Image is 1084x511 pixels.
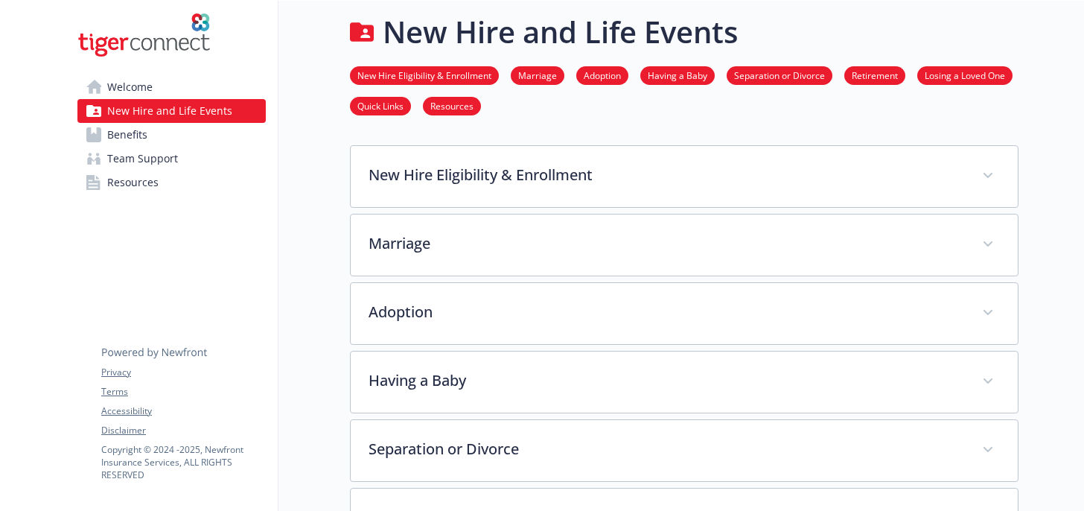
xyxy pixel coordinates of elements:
[369,232,964,255] p: Marriage
[101,424,265,437] a: Disclaimer
[101,404,265,418] a: Accessibility
[640,68,715,82] a: Having a Baby
[77,99,266,123] a: New Hire and Life Events
[727,68,832,82] a: Separation or Divorce
[350,98,411,112] a: Quick Links
[576,68,628,82] a: Adoption
[101,443,265,481] p: Copyright © 2024 - 2025 , Newfront Insurance Services, ALL RIGHTS RESERVED
[77,171,266,194] a: Resources
[369,369,964,392] p: Having a Baby
[107,147,178,171] span: Team Support
[107,99,232,123] span: New Hire and Life Events
[917,68,1013,82] a: Losing a Loved One
[351,215,1018,276] div: Marriage
[107,75,153,99] span: Welcome
[107,123,147,147] span: Benefits
[511,68,564,82] a: Marriage
[77,123,266,147] a: Benefits
[107,171,159,194] span: Resources
[350,68,499,82] a: New Hire Eligibility & Enrollment
[423,98,481,112] a: Resources
[77,147,266,171] a: Team Support
[351,283,1018,344] div: Adoption
[383,10,738,54] h1: New Hire and Life Events
[101,366,265,379] a: Privacy
[351,146,1018,207] div: New Hire Eligibility & Enrollment
[369,438,964,460] p: Separation or Divorce
[369,164,964,186] p: New Hire Eligibility & Enrollment
[77,75,266,99] a: Welcome
[351,420,1018,481] div: Separation or Divorce
[101,385,265,399] a: Terms
[351,352,1018,413] div: Having a Baby
[369,301,964,323] p: Adoption
[844,68,905,82] a: Retirement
